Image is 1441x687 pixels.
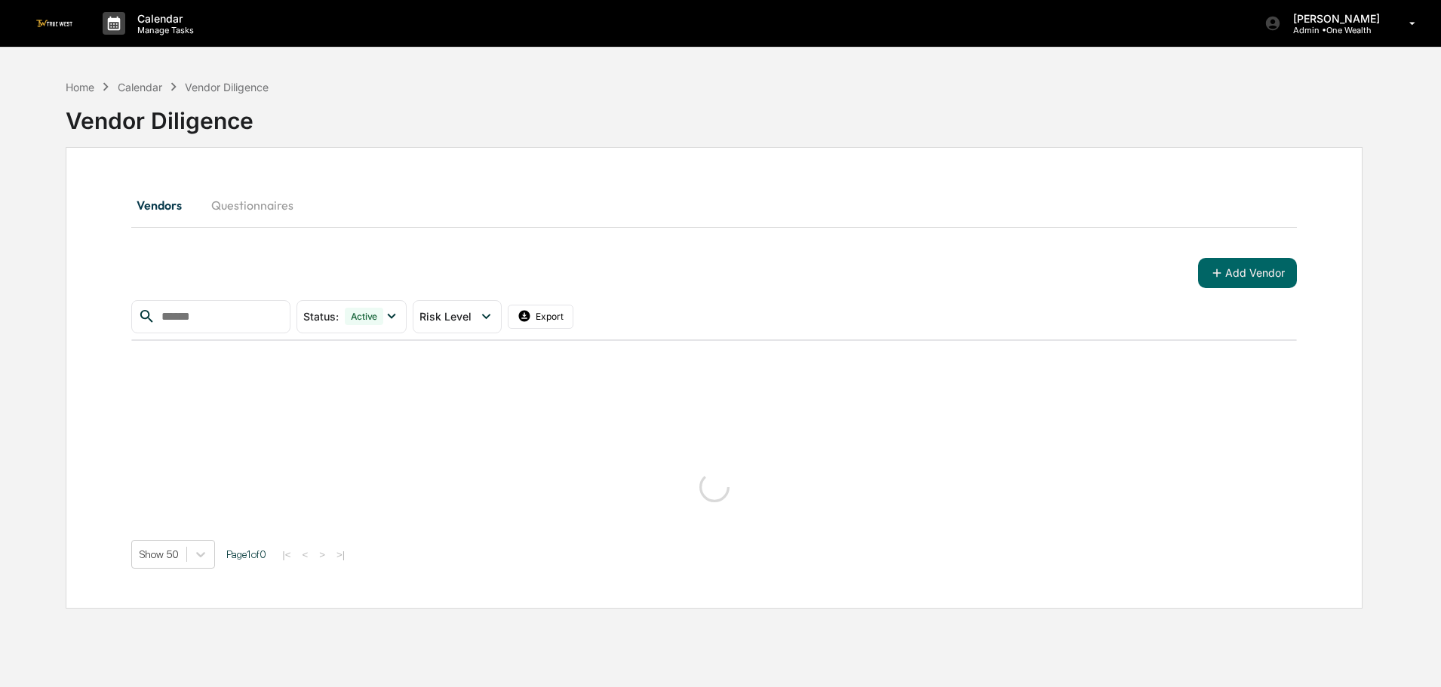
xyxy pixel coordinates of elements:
span: Risk Level [419,310,472,323]
span: Status : [303,310,339,323]
button: < [297,548,312,561]
div: secondary tabs example [131,187,1297,223]
div: Home [66,81,94,94]
div: Vendor Diligence [185,81,269,94]
p: [PERSON_NAME] [1281,12,1387,25]
button: |< [278,548,295,561]
div: Calendar [118,81,162,94]
button: Add Vendor [1198,258,1297,288]
button: Export [508,305,574,329]
div: Active [345,308,384,325]
span: Page 1 of 0 [226,548,266,560]
img: logo [36,20,72,26]
button: > [315,548,330,561]
button: Questionnaires [199,187,306,223]
button: Vendors [131,187,199,223]
p: Manage Tasks [125,25,201,35]
p: Admin • One Wealth [1281,25,1387,35]
div: Vendor Diligence [66,95,1363,134]
p: Calendar [125,12,201,25]
button: >| [332,548,349,561]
